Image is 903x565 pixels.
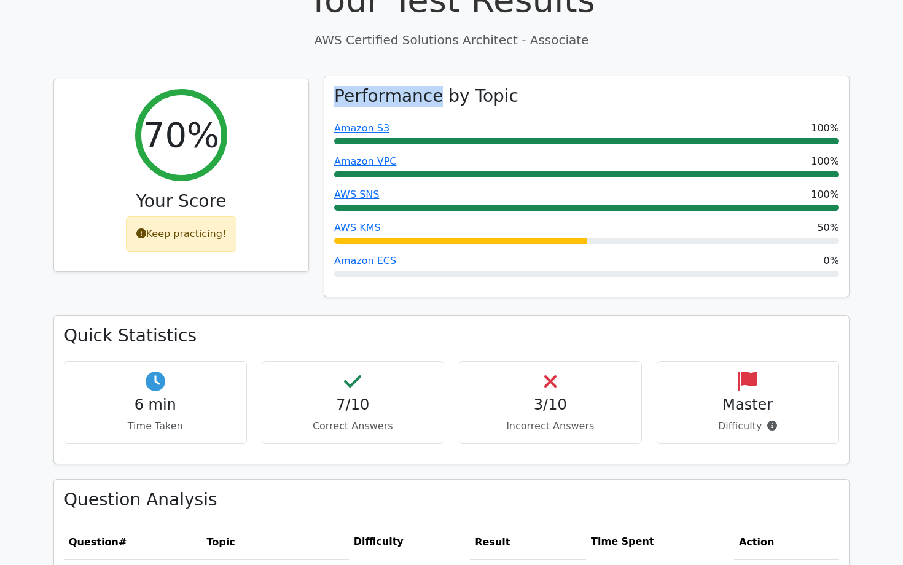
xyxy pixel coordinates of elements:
th: Action [734,524,839,559]
span: 100% [811,154,839,169]
span: Question [69,536,119,548]
a: Amazon ECS [334,255,396,267]
p: Incorrect Answers [469,419,631,434]
th: Result [470,524,586,559]
h4: Master [667,396,829,414]
h4: 3/10 [469,396,631,414]
h3: Question Analysis [64,489,839,510]
h3: Performance by Topic [334,86,518,107]
span: 100% [811,121,839,136]
a: Amazon VPC [334,155,397,167]
span: 50% [817,220,839,235]
p: Time Taken [74,419,237,434]
div: Keep practicing! [126,216,237,252]
p: Difficulty [667,419,829,434]
th: Difficulty [349,524,471,559]
a: AWS KMS [334,222,381,233]
th: Time Spent [586,524,734,559]
a: Amazon S3 [334,122,389,134]
p: AWS Certified Solutions Architect - Associate [53,31,850,49]
span: 100% [811,187,839,202]
h4: 7/10 [272,396,434,414]
th: # [64,524,202,559]
p: Correct Answers [272,419,434,434]
h2: 70% [143,114,219,155]
h3: Quick Statistics [64,325,839,346]
span: 0% [824,254,839,268]
h4: 6 min [74,396,237,414]
h3: Your Score [64,191,299,212]
th: Topic [202,524,349,559]
a: AWS SNS [334,189,379,200]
